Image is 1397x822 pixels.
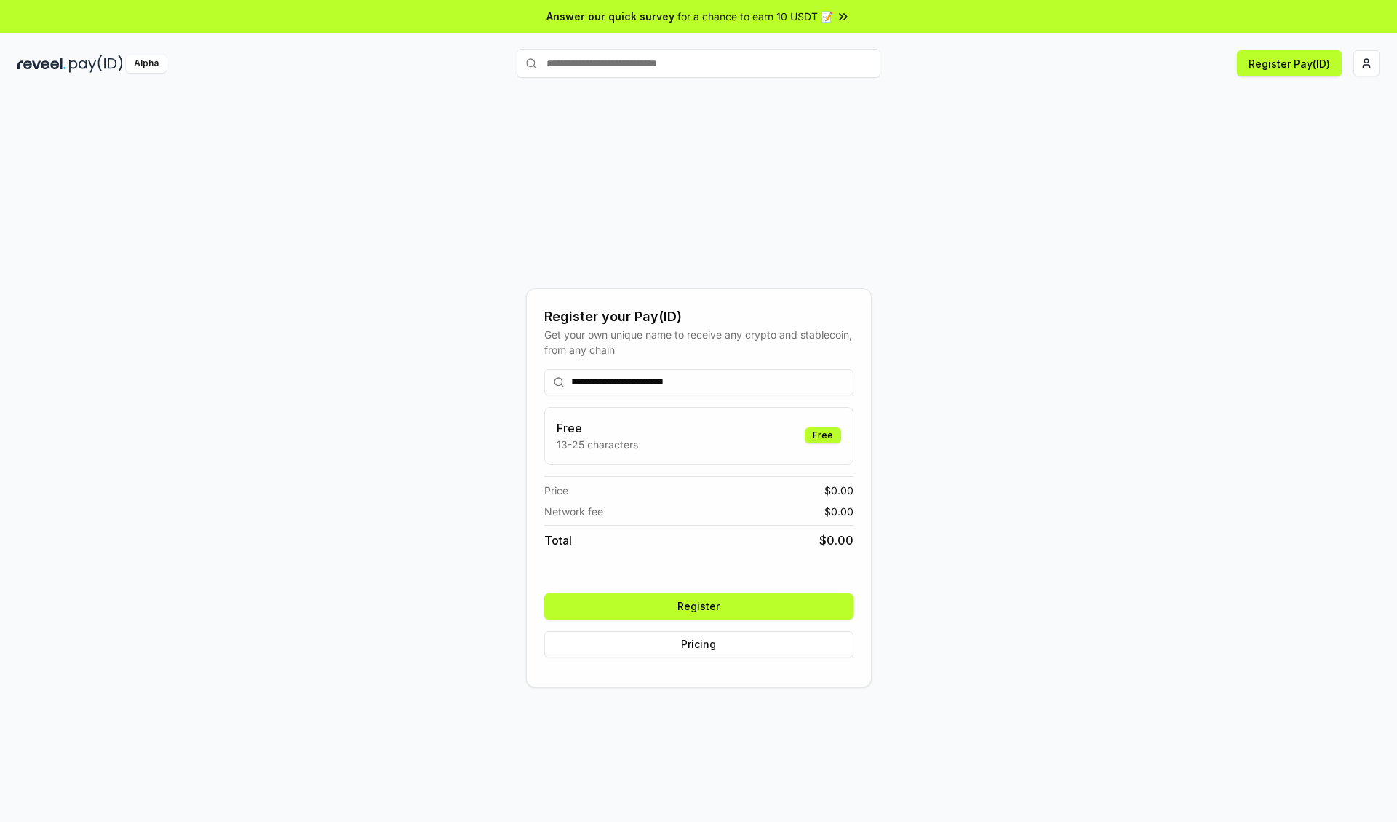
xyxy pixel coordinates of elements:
[546,9,674,24] span: Answer our quick survey
[805,427,841,443] div: Free
[544,631,853,657] button: Pricing
[544,307,853,327] div: Register your Pay(ID)
[824,483,853,498] span: $ 0.00
[544,531,572,549] span: Total
[544,327,853,357] div: Get your own unique name to receive any crypto and stablecoin, from any chain
[17,55,66,73] img: reveel_dark
[557,419,638,437] h3: Free
[544,593,853,620] button: Register
[69,55,123,73] img: pay_id
[126,55,167,73] div: Alpha
[544,504,603,519] span: Network fee
[557,437,638,452] p: 13-25 characters
[677,9,833,24] span: for a chance to earn 10 USDT 📝
[1237,50,1342,76] button: Register Pay(ID)
[544,483,568,498] span: Price
[819,531,853,549] span: $ 0.00
[824,504,853,519] span: $ 0.00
